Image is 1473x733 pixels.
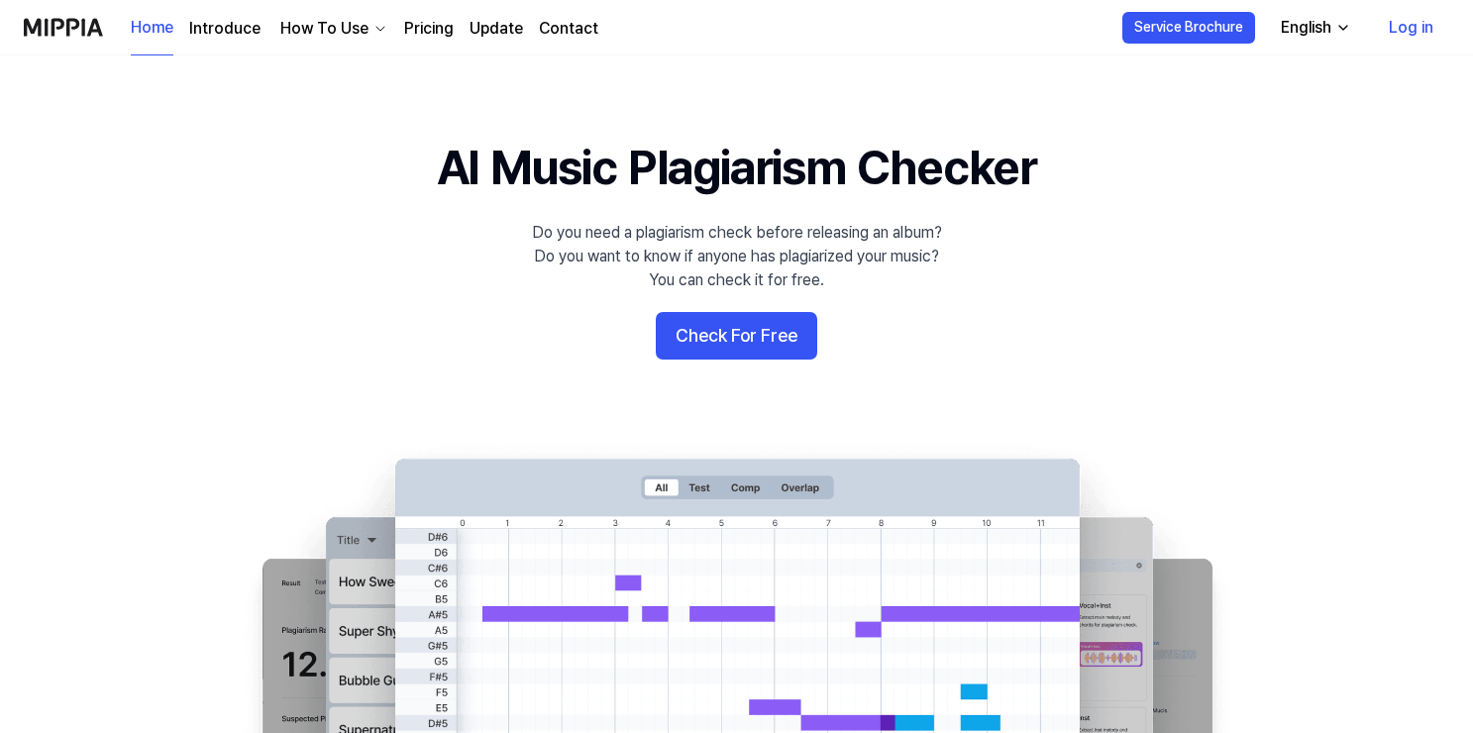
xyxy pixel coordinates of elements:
[276,17,372,41] div: How To Use
[1265,8,1363,48] button: English
[276,17,388,41] button: How To Use
[1277,16,1335,40] div: English
[539,17,598,41] a: Contact
[656,312,817,360] button: Check For Free
[437,135,1036,201] h1: AI Music Plagiarism Checker
[470,17,523,41] a: Update
[189,17,261,41] a: Introduce
[1122,12,1255,44] button: Service Brochure
[532,221,942,292] div: Do you need a plagiarism check before releasing an album? Do you want to know if anyone has plagi...
[404,17,454,41] a: Pricing
[131,1,173,55] a: Home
